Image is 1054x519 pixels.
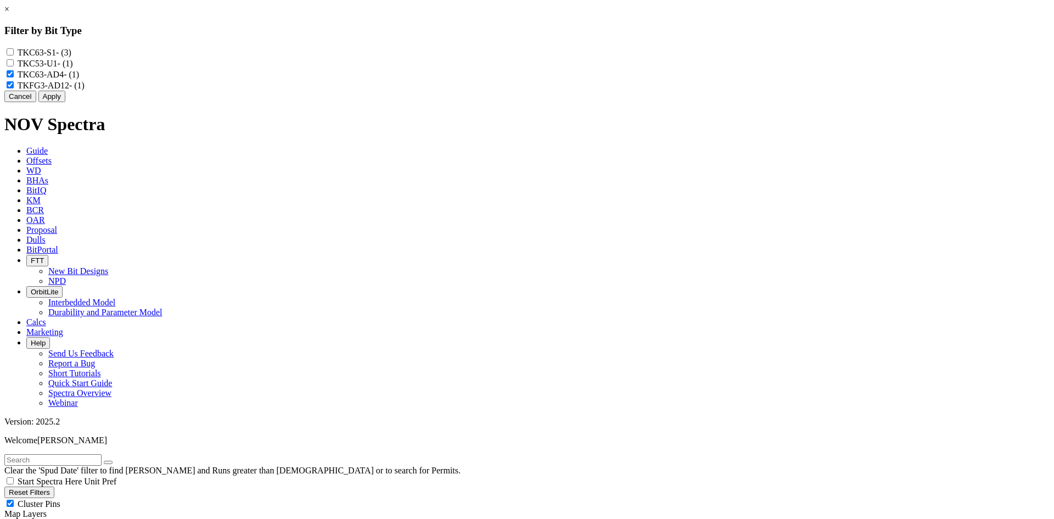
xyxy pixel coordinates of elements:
[18,70,79,79] label: TKC63-AD4
[58,59,73,68] span: - (1)
[26,176,48,185] span: BHAs
[26,146,48,155] span: Guide
[4,487,54,498] button: Reset Filters
[48,349,114,358] a: Send Us Feedback
[69,81,85,90] span: - (1)
[48,359,95,368] a: Report a Bug
[26,196,41,205] span: KM
[18,48,71,57] label: TKC63-S1
[4,509,47,518] span: Map Layers
[26,235,46,244] span: Dulls
[26,317,46,327] span: Calcs
[18,81,85,90] label: TKFG3-AD12
[84,477,116,486] span: Unit Pref
[64,70,79,79] span: - (1)
[56,48,71,57] span: - (3)
[37,436,107,445] span: [PERSON_NAME]
[48,308,162,317] a: Durability and Parameter Model
[18,499,60,509] span: Cluster Pins
[4,114,1050,135] h1: NOV Spectra
[26,186,46,195] span: BitIQ
[48,266,108,276] a: New Bit Designs
[4,466,461,475] span: Clear the 'Spud Date' filter to find [PERSON_NAME] and Runs greater than [DEMOGRAPHIC_DATA] or to...
[4,25,1050,37] h3: Filter by Bit Type
[48,298,115,307] a: Interbedded Model
[48,388,111,398] a: Spectra Overview
[26,205,44,215] span: BCR
[4,454,102,466] input: Search
[48,378,112,388] a: Quick Start Guide
[31,256,44,265] span: FTT
[18,59,73,68] label: TKC53-U1
[4,436,1050,445] p: Welcome
[26,215,45,225] span: OAR
[31,339,46,347] span: Help
[38,91,65,102] button: Apply
[26,156,52,165] span: Offsets
[18,477,82,486] span: Start Spectra Here
[26,245,58,254] span: BitPortal
[4,4,9,14] a: ×
[48,398,78,408] a: Webinar
[31,288,58,296] span: OrbitLite
[48,369,101,378] a: Short Tutorials
[26,327,63,337] span: Marketing
[4,91,36,102] button: Cancel
[4,417,1050,427] div: Version: 2025.2
[26,166,41,175] span: WD
[26,225,57,235] span: Proposal
[48,276,66,286] a: NPD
